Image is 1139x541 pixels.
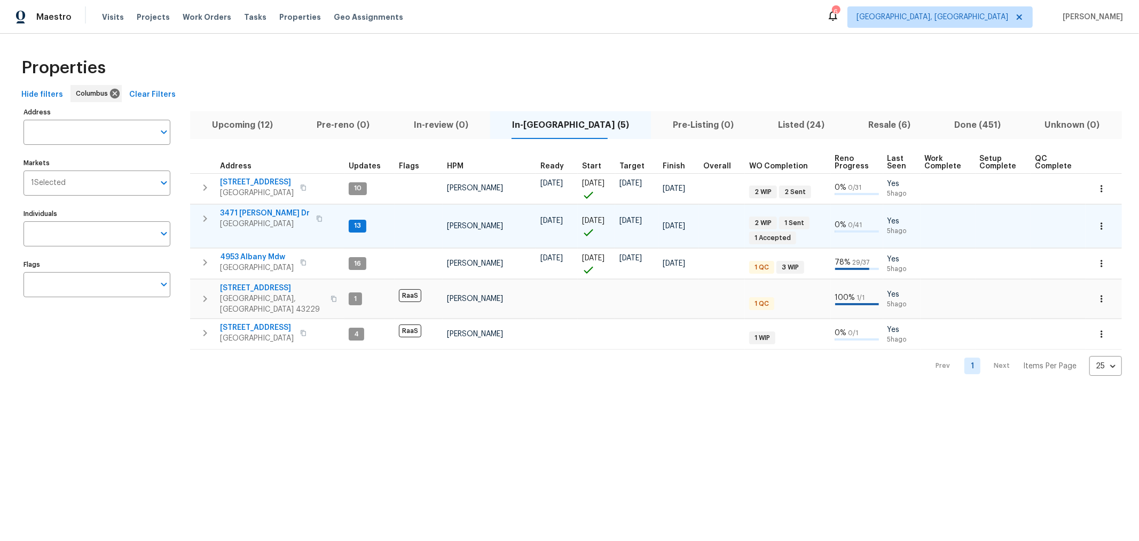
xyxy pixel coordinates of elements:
[350,330,363,339] span: 4
[76,88,112,99] span: Columbus
[334,12,403,22] span: Geo Assignments
[926,356,1122,376] nav: Pagination Navigation
[1035,155,1072,170] span: QC Complete
[301,118,385,133] span: Pre-reno (0)
[220,208,310,219] span: 3471 [PERSON_NAME] Dr
[750,263,773,272] span: 1 QC
[582,217,604,225] span: [DATE]
[980,155,1017,170] span: Setup Complete
[23,109,170,115] label: Address
[540,163,574,170] div: Earliest renovation start date (first business day after COE or Checkout)
[220,188,294,198] span: [GEOGRAPHIC_DATA]
[349,163,381,170] span: Updates
[887,300,916,309] span: 5h ago
[853,259,870,266] span: 29 / 37
[750,299,773,308] span: 1 QC
[663,163,685,170] span: Finish
[1030,118,1116,133] span: Unknown (0)
[835,294,855,302] span: 100 %
[220,219,310,229] span: [GEOGRAPHIC_DATA]
[780,219,808,228] span: 1 Sent
[887,155,907,170] span: Last Seen
[887,289,916,300] span: Yes
[887,335,916,344] span: 5h ago
[887,324,916,335] span: Yes
[750,234,795,243] span: 1 Accepted
[925,155,962,170] span: Work Complete
[31,179,66,188] span: 1 Selected
[835,259,851,266] span: 78 %
[578,173,615,204] td: Project started on time
[137,12,170,22] span: Projects
[887,227,916,236] span: 5h ago
[703,163,741,170] div: Days past target finish date
[125,85,180,105] button: Clear Filters
[220,252,294,262] span: 4953 Albany Mdw
[350,295,361,304] span: 1
[447,295,503,303] span: [PERSON_NAME]
[197,118,288,133] span: Upcoming (12)
[1089,352,1122,380] div: 25
[887,265,916,274] span: 5h ago
[578,249,615,279] td: Project started on time
[582,254,604,262] span: [DATE]
[540,163,564,170] span: Ready
[220,177,294,188] span: [STREET_ADDRESS]
[447,260,503,267] span: [PERSON_NAME]
[447,222,503,230] span: [PERSON_NAME]
[540,254,563,262] span: [DATE]
[750,334,774,343] span: 1 WIP
[887,189,916,198] span: 5h ago
[750,188,776,197] span: 2 WIP
[619,217,642,225] span: [DATE]
[663,260,685,267] span: [DATE]
[156,125,171,140] button: Open
[780,188,810,197] span: 2 Sent
[663,222,685,230] span: [DATE]
[663,163,695,170] div: Projected renovation finish date
[964,358,980,374] a: Goto page 1
[220,283,324,293] span: [STREET_ADDRESS]
[156,226,171,241] button: Open
[102,12,124,22] span: Visits
[939,118,1016,133] span: Done (451)
[220,262,294,273] span: [GEOGRAPHIC_DATA]
[619,163,645,170] span: Target
[763,118,840,133] span: Listed (24)
[220,293,324,315] span: [GEOGRAPHIC_DATA], [GEOGRAPHIC_DATA] 43229
[582,163,611,170] div: Actual renovation start date
[350,259,365,268] span: 16
[279,12,321,22] span: Properties
[399,289,421,302] span: RaaS
[156,175,171,190] button: Open
[1023,361,1077,372] p: Items Per Page
[220,322,294,333] span: [STREET_ADDRESS]
[156,277,171,292] button: Open
[23,160,170,166] label: Markets
[399,163,419,170] span: Flags
[849,330,859,336] span: 0 / 1
[887,216,916,227] span: Yes
[578,204,615,248] td: Project started on time
[619,254,642,262] span: [DATE]
[17,85,67,105] button: Hide filters
[183,12,231,22] span: Work Orders
[749,163,808,170] span: WO Completion
[129,88,176,102] span: Clear Filters
[540,217,563,225] span: [DATE]
[1058,12,1123,22] span: [PERSON_NAME]
[857,295,865,301] span: 1 / 1
[540,180,563,187] span: [DATE]
[857,12,1008,22] span: [GEOGRAPHIC_DATA], [GEOGRAPHIC_DATA]
[398,118,484,133] span: In-review (0)
[350,184,366,193] span: 10
[887,179,916,189] span: Yes
[853,118,926,133] span: Resale (6)
[835,155,869,170] span: Reno Progress
[619,180,642,187] span: [DATE]
[21,88,63,102] span: Hide filters
[835,184,847,191] span: 0 %
[23,261,170,268] label: Flags
[447,330,503,338] span: [PERSON_NAME]
[835,329,847,337] span: 0 %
